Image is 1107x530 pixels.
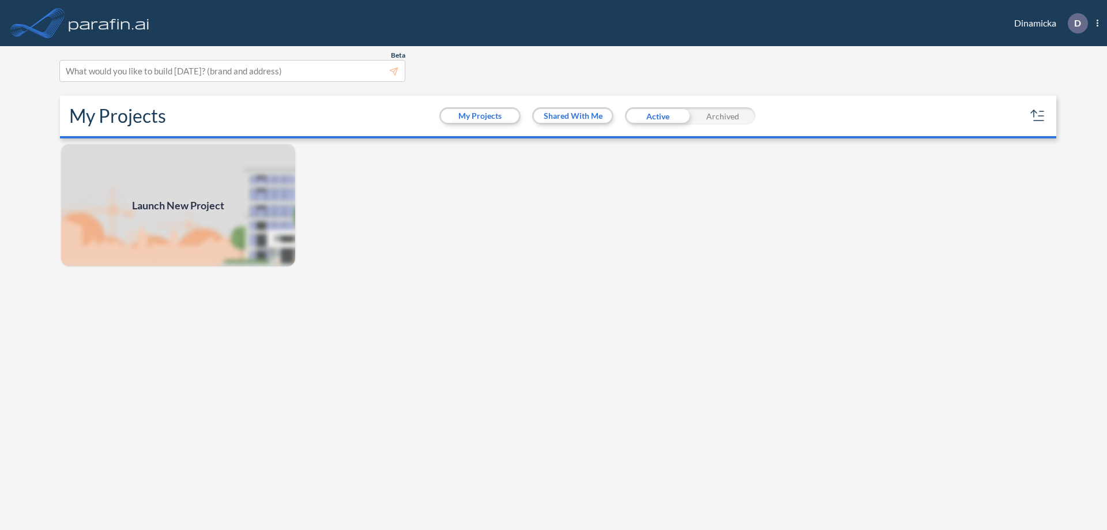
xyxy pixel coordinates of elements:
[625,107,690,125] div: Active
[534,109,612,123] button: Shared With Me
[132,198,224,213] span: Launch New Project
[441,109,519,123] button: My Projects
[391,51,405,60] span: Beta
[690,107,755,125] div: Archived
[1029,107,1047,125] button: sort
[997,13,1098,33] div: Dinamicka
[1074,18,1081,28] p: D
[69,105,166,127] h2: My Projects
[60,143,296,268] img: add
[60,143,296,268] a: Launch New Project
[66,12,152,35] img: logo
